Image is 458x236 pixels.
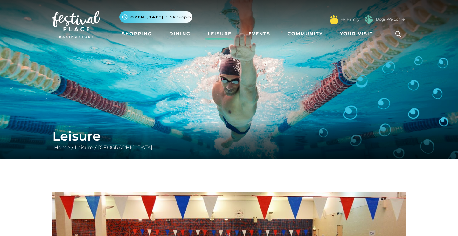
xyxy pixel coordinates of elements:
[285,28,325,40] a: Community
[205,28,234,40] a: Leisure
[340,31,373,37] span: Your Visit
[52,128,406,144] h1: Leisure
[166,14,191,20] span: 9.30am-7pm
[96,144,154,150] a: [GEOGRAPHIC_DATA]
[48,128,410,151] div: / /
[119,11,192,23] button: Open [DATE] 9.30am-7pm
[340,17,359,22] a: FP Family
[73,144,95,150] a: Leisure
[119,28,155,40] a: Shopping
[52,144,72,150] a: Home
[246,28,273,40] a: Events
[337,28,379,40] a: Your Visit
[130,14,163,20] span: Open [DATE]
[52,11,100,38] img: Festival Place Logo
[376,17,406,22] a: Dogs Welcome!
[167,28,193,40] a: Dining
